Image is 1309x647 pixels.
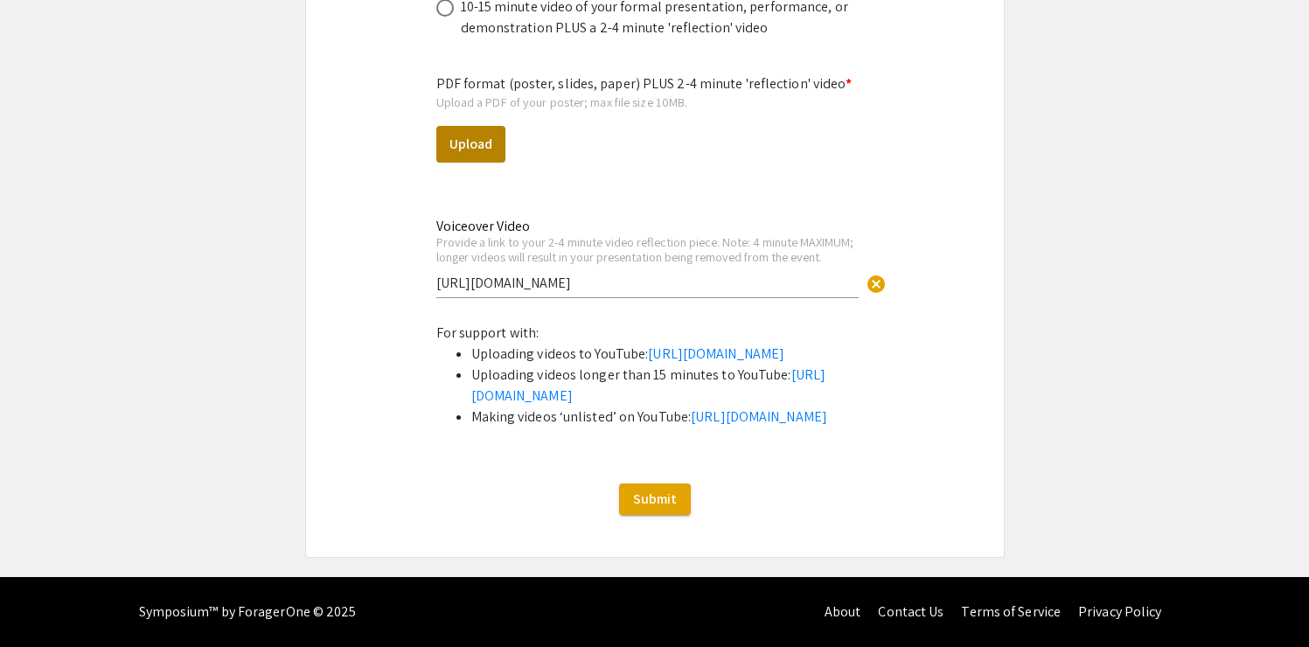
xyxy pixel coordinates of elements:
[866,274,887,295] span: cancel
[648,344,784,363] a: [URL][DOMAIN_NAME]
[691,407,827,426] a: [URL][DOMAIN_NAME]
[471,365,826,405] a: [URL][DOMAIN_NAME]
[878,602,943,621] a: Contact Us
[471,365,874,407] li: Uploading videos longer than 15 minutes to YouTube:
[961,602,1061,621] a: Terms of Service
[619,484,691,515] button: Submit
[633,490,677,508] span: Submit
[436,274,859,292] input: Type Here
[859,265,894,300] button: Clear
[825,602,861,621] a: About
[436,126,505,163] button: Upload
[471,344,874,365] li: Uploading videos to YouTube:
[139,577,357,647] div: Symposium™ by ForagerOne © 2025
[436,234,859,265] div: Provide a link to your 2-4 minute video reflection piece. Note: 4 minute MAXIMUM; longer videos w...
[436,74,853,93] mat-label: PDF format (poster, slides, paper) PLUS 2-4 minute 'reflection' video
[436,323,540,342] span: For support with:
[471,407,874,428] li: Making videos ‘unlisted’ on YouTube:
[13,568,74,634] iframe: Chat
[436,94,874,110] div: Upload a PDF of your poster; max file size 10MB.
[1078,602,1161,621] a: Privacy Policy
[436,217,530,235] mat-label: Voiceover Video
